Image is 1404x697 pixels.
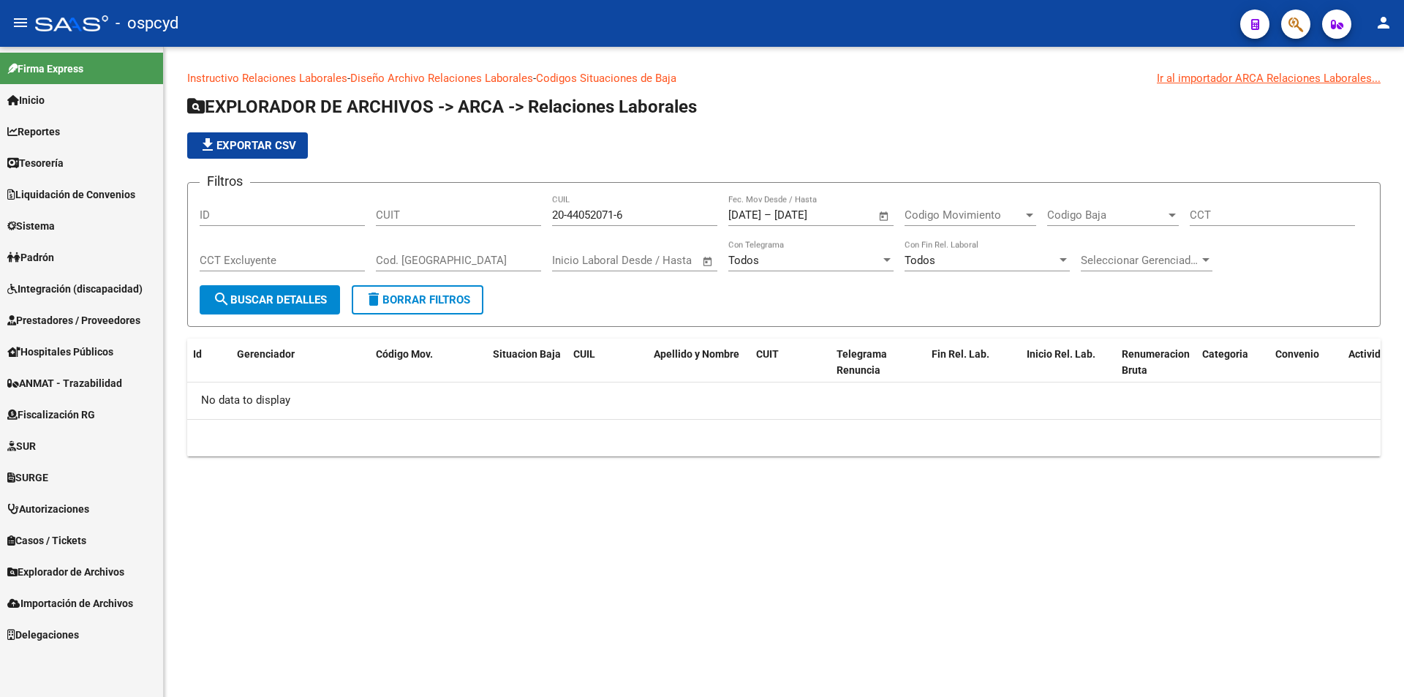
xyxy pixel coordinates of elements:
[876,208,893,225] button: Open calendar
[350,72,533,85] a: Diseño Archivo Relaciones Laborales
[7,124,60,140] span: Reportes
[1348,348,1392,360] span: Actividad
[700,253,717,270] button: Open calendar
[7,438,36,454] span: SUR
[1027,348,1095,360] span: Inicio Rel. Lab.
[116,7,178,39] span: - ospcyd
[573,348,595,360] span: CUIL
[1202,348,1248,360] span: Categoria
[1375,14,1392,31] mat-icon: person
[1081,254,1199,267] span: Seleccionar Gerenciador
[567,339,648,403] datatable-header-cell: CUIL
[7,407,95,423] span: Fiscalización RG
[764,208,771,222] span: –
[1157,70,1381,86] div: Ir al importador ARCA Relaciones Laborales...
[7,92,45,108] span: Inicio
[1047,208,1166,222] span: Codigo Baja
[7,344,113,360] span: Hospitales Públicos
[7,375,122,391] span: ANMAT - Trazabilidad
[750,339,831,403] datatable-header-cell: CUIT
[7,595,133,611] span: Importación de Archivos
[199,136,216,154] mat-icon: file_download
[187,72,347,85] a: Instructivo Relaciones Laborales
[493,348,561,360] span: Situacion Baja
[1196,339,1269,403] datatable-header-cell: Categoria
[193,348,202,360] span: Id
[7,218,55,234] span: Sistema
[187,383,1381,419] div: No data to display
[1269,339,1343,403] datatable-header-cell: Convenio
[200,285,340,314] button: Buscar Detalles
[187,339,231,403] datatable-header-cell: Id
[905,254,935,267] span: Todos
[487,339,567,403] datatable-header-cell: Situacion Baja
[624,254,695,267] input: Fecha fin
[536,72,676,85] a: Codigos Situaciones de Baja
[7,501,89,517] span: Autorizaciones
[7,61,83,77] span: Firma Express
[1275,348,1319,360] span: Convenio
[200,171,250,192] h3: Filtros
[213,290,230,308] mat-icon: search
[648,339,750,403] datatable-header-cell: Apellido y Nombre
[7,627,79,643] span: Delegaciones
[237,348,295,360] span: Gerenciador
[837,348,887,377] span: Telegrama Renuncia
[1116,339,1196,403] datatable-header-cell: Renumeracion Bruta
[728,254,759,267] span: Todos
[552,254,611,267] input: Fecha inicio
[774,208,845,222] input: Fecha fin
[1021,339,1116,403] datatable-header-cell: Inicio Rel. Lab.
[7,532,86,549] span: Casos / Tickets
[7,187,135,203] span: Liquidación de Convenios
[352,285,483,314] button: Borrar Filtros
[12,14,29,31] mat-icon: menu
[370,339,487,403] datatable-header-cell: Código Mov.
[187,97,697,117] span: EXPLORADOR DE ARCHIVOS -> ARCA -> Relaciones Laborales
[213,293,327,306] span: Buscar Detalles
[231,339,370,403] datatable-header-cell: Gerenciador
[728,208,761,222] input: Fecha inicio
[7,564,124,580] span: Explorador de Archivos
[199,139,296,152] span: Exportar CSV
[926,339,1021,403] datatable-header-cell: Fin Rel. Lab.
[1354,647,1389,682] iframe: Intercom live chat
[831,339,926,403] datatable-header-cell: Telegrama Renuncia
[654,348,739,360] span: Apellido y Nombre
[905,208,1023,222] span: Codigo Movimiento
[932,348,989,360] span: Fin Rel. Lab.
[187,132,308,159] button: Exportar CSV
[365,293,470,306] span: Borrar Filtros
[365,290,382,308] mat-icon: delete
[7,155,64,171] span: Tesorería
[7,312,140,328] span: Prestadores / Proveedores
[7,470,48,486] span: SURGE
[376,348,433,360] span: Código Mov.
[7,249,54,265] span: Padrón
[7,281,143,297] span: Integración (discapacidad)
[187,70,1381,86] p: - -
[756,348,779,360] span: CUIT
[1122,348,1190,377] span: Renumeracion Bruta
